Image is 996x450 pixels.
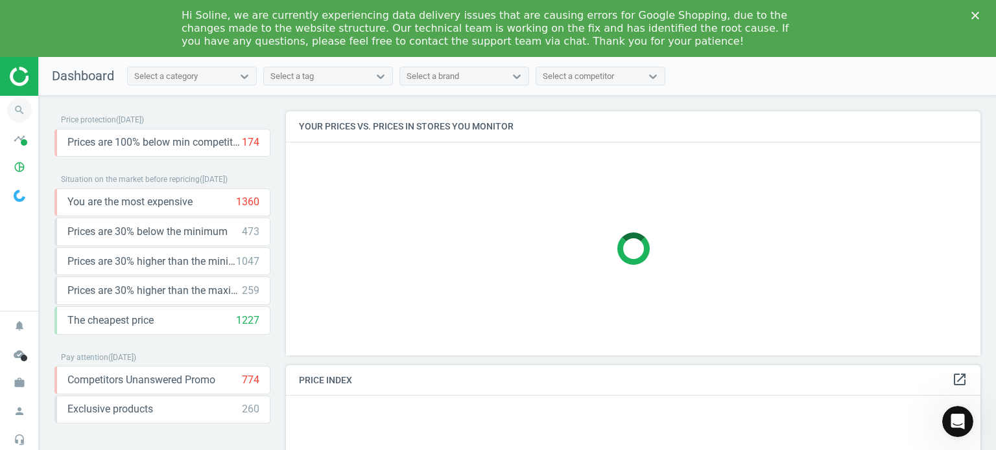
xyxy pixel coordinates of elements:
[67,373,215,387] span: Competitors Unanswered Promo
[242,284,259,298] div: 259
[952,372,967,387] i: open_in_new
[200,175,228,184] span: ( [DATE] )
[236,254,259,269] div: 1047
[270,71,314,82] div: Select a tag
[242,135,259,150] div: 174
[67,225,228,239] span: Prices are 30% below the minimum
[7,98,32,122] i: search
[67,254,236,269] span: Prices are 30% higher than the minimum
[7,126,32,151] i: timeline
[61,353,108,362] span: Pay attention
[236,313,259,328] div: 1227
[7,370,32,395] i: work
[67,402,153,416] span: Exclusive products
[242,402,259,416] div: 260
[61,115,116,124] span: Price protection
[236,195,259,209] div: 1360
[543,71,614,82] div: Select a competitor
[134,71,198,82] div: Select a category
[67,195,193,209] span: You are the most expensive
[14,190,25,202] img: wGWNvw8QSZomAAAAABJRU5ErkJggg==
[7,313,32,338] i: notifications
[10,67,102,86] img: ajHJNr6hYgQAAAAASUVORK5CYII=
[67,284,242,298] span: Prices are 30% higher than the maximal
[942,406,973,437] iframe: Intercom live chat
[67,135,242,150] span: Prices are 100% below min competitor
[116,115,144,124] span: ( [DATE] )
[7,155,32,179] i: pie_chart_outlined
[67,313,154,328] span: The cheapest price
[286,365,980,396] h4: Price Index
[61,175,200,184] span: Situation on the market before repricing
[7,342,32,366] i: cloud_done
[108,353,136,362] span: ( [DATE] )
[242,373,259,387] div: 774
[952,372,967,388] a: open_in_new
[971,12,984,19] div: Close
[242,225,259,239] div: 473
[52,68,114,84] span: Dashboard
[407,71,459,82] div: Select a brand
[286,111,980,142] h4: Your prices vs. prices in stores you monitor
[7,399,32,423] i: person
[182,9,794,48] div: Hi Soline, we are currently experiencing data delivery issues that are causing errors for Google ...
